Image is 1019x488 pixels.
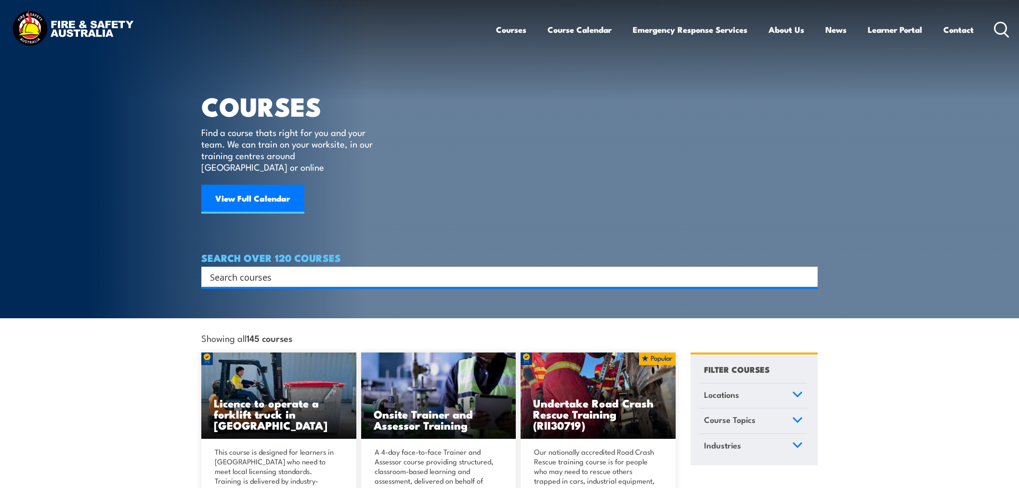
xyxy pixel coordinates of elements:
a: Learner Portal [868,17,922,42]
span: Showing all [201,333,292,343]
a: View Full Calendar [201,185,304,214]
span: Locations [704,388,739,401]
a: Courses [496,17,526,42]
img: Licence to operate a forklift truck Training [201,352,356,439]
a: News [825,17,847,42]
h4: SEARCH OVER 120 COURSES [201,252,818,263]
a: Course Calendar [548,17,612,42]
a: About Us [769,17,804,42]
input: Search input [210,270,797,284]
h3: Undertake Road Crash Rescue Training (RII30719) [533,397,663,431]
a: Onsite Trainer and Assessor Training [361,352,516,439]
a: Contact [943,17,974,42]
h1: COURSES [201,95,387,117]
strong: 145 courses [247,331,292,344]
form: Search form [212,270,798,284]
a: Emergency Response Services [633,17,747,42]
a: Course Topics [700,408,807,434]
a: Licence to operate a forklift truck in [GEOGRAPHIC_DATA] [201,352,356,439]
h3: Onsite Trainer and Assessor Training [374,408,504,431]
a: Undertake Road Crash Rescue Training (RII30719) [521,352,676,439]
span: Course Topics [704,413,756,426]
h4: FILTER COURSES [704,363,770,376]
p: Find a course thats right for you and your team. We can train on your worksite, in our training c... [201,126,377,173]
span: Industries [704,439,741,452]
h3: Licence to operate a forklift truck in [GEOGRAPHIC_DATA] [214,397,344,431]
img: Road Crash Rescue Training [521,352,676,439]
img: Safety For Leaders [361,352,516,439]
a: Locations [700,383,807,408]
a: Industries [700,434,807,459]
button: Search magnifier button [801,270,814,284]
